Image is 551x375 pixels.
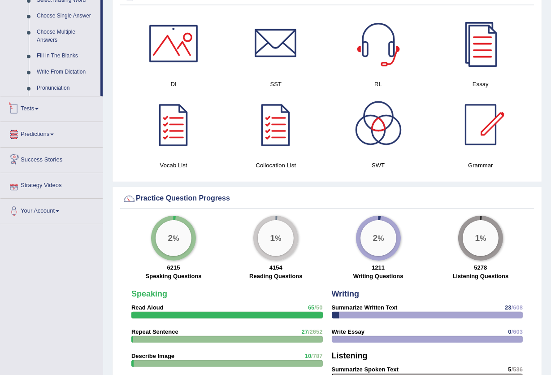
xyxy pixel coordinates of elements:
[229,161,322,170] h4: Collocation List
[314,304,322,311] span: /50
[131,289,167,298] strong: Speaking
[373,233,377,243] big: 2
[508,366,511,373] span: 5
[372,264,385,271] strong: 1211
[131,304,164,311] strong: Read Aloud
[332,289,360,298] strong: Writing
[332,161,425,170] h4: SWT
[308,304,314,311] span: 65
[0,173,103,196] a: Strategy Videos
[258,220,294,256] div: %
[131,353,174,359] strong: Describe Image
[505,304,511,311] span: 23
[305,353,311,359] span: 10
[360,220,396,256] div: %
[353,272,403,280] label: Writing Questions
[512,328,523,335] span: /603
[229,79,322,89] h4: SST
[156,220,191,256] div: %
[167,264,180,271] strong: 6215
[301,328,308,335] span: 27
[332,351,368,360] strong: Listening
[512,304,523,311] span: /608
[311,353,322,359] span: /787
[270,233,275,243] big: 1
[475,233,480,243] big: 1
[33,64,100,80] a: Write From Dictation
[474,264,487,271] strong: 5278
[269,264,282,271] strong: 4154
[332,366,399,373] strong: Summarize Spoken Text
[332,304,398,311] strong: Summarize Written Text
[463,220,499,256] div: %
[0,199,103,221] a: Your Account
[249,272,302,280] label: Reading Questions
[131,328,178,335] strong: Repeat Sentence
[127,79,220,89] h4: DI
[168,233,173,243] big: 2
[127,161,220,170] h4: Vocab List
[122,192,532,205] div: Practice Question Progress
[332,79,425,89] h4: RL
[434,79,527,89] h4: Essay
[332,328,364,335] strong: Write Essay
[33,24,100,48] a: Choose Multiple Answers
[33,8,100,24] a: Choose Single Answer
[33,48,100,64] a: Fill In The Blanks
[146,272,202,280] label: Speaking Questions
[452,272,508,280] label: Listening Questions
[308,328,323,335] span: /2652
[0,122,103,144] a: Predictions
[512,366,523,373] span: /536
[33,80,100,96] a: Pronunciation
[434,161,527,170] h4: Grammar
[0,148,103,170] a: Success Stories
[508,328,511,335] span: 0
[0,96,103,119] a: Tests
